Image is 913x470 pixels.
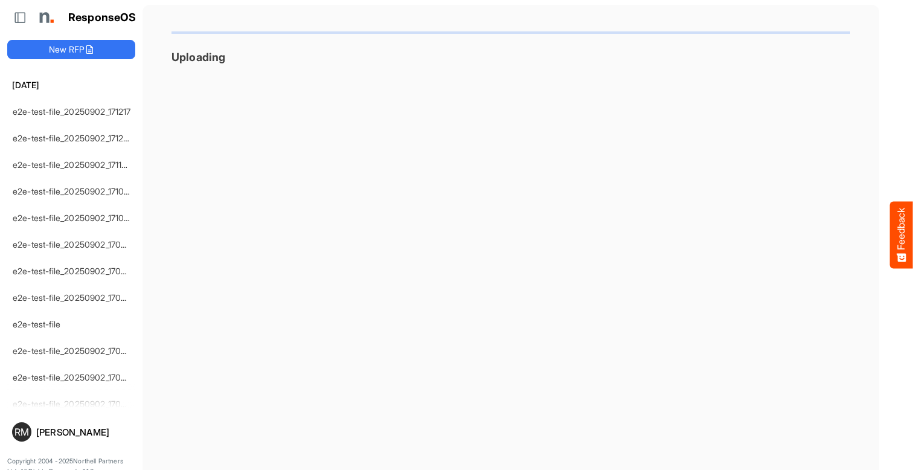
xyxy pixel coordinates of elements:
[13,133,176,143] a: e2e-test-file_20250902_171211-test-edited
[36,428,130,437] div: [PERSON_NAME]
[13,292,136,303] a: e2e-test-file_20250902_170623
[13,266,136,276] a: e2e-test-file_20250902_170724
[13,186,134,196] a: e2e-test-file_20250902_171059
[13,213,132,223] a: e2e-test-file_20250902_171031
[33,5,57,30] img: Northell
[890,202,913,269] button: Feedback
[13,372,136,382] a: e2e-test-file_20250902_170459
[14,427,29,437] span: RM
[68,11,136,24] h1: ResponseOS
[13,346,134,356] a: e2e-test-file_20250902_170516
[13,106,131,117] a: e2e-test-file_20250902_171217
[13,239,136,249] a: e2e-test-file_20250902_170858
[171,51,850,63] h3: Uploading
[7,40,135,59] button: New RFP
[7,79,135,92] h6: [DATE]
[13,159,178,170] a: e2e-test-file_20250902_171138-test-edited
[13,319,60,329] a: e2e-test-file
